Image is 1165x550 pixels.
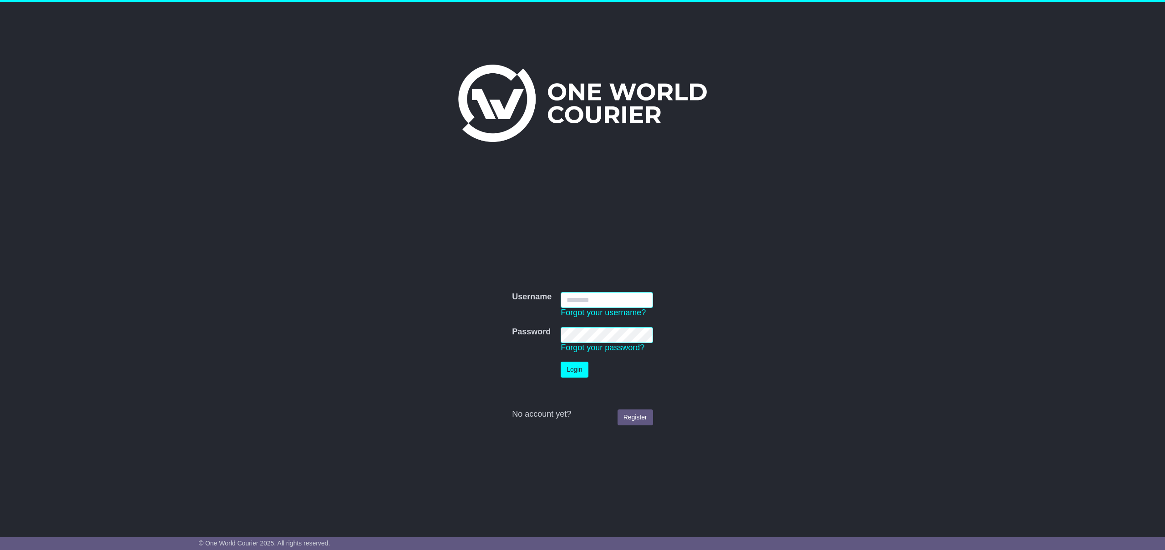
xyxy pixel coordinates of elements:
[561,362,588,378] button: Login
[618,409,653,425] a: Register
[561,308,646,317] a: Forgot your username?
[512,292,552,302] label: Username
[512,409,653,419] div: No account yet?
[458,65,707,142] img: One World
[512,327,551,337] label: Password
[199,540,330,547] span: © One World Courier 2025. All rights reserved.
[561,343,644,352] a: Forgot your password?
